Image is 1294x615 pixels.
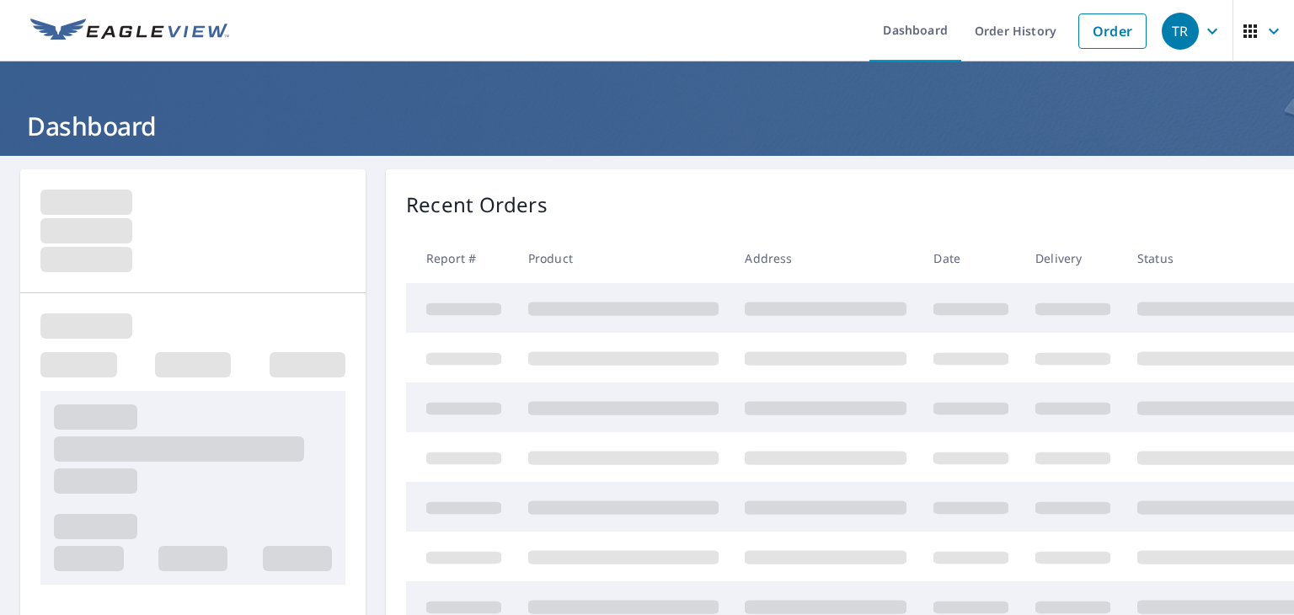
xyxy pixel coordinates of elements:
th: Report # [406,233,515,283]
th: Product [515,233,732,283]
p: Recent Orders [406,190,548,220]
th: Address [731,233,920,283]
th: Date [920,233,1022,283]
th: Delivery [1022,233,1124,283]
h1: Dashboard [20,109,1274,143]
div: TR [1162,13,1199,50]
a: Order [1078,13,1147,49]
img: EV Logo [30,19,229,44]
